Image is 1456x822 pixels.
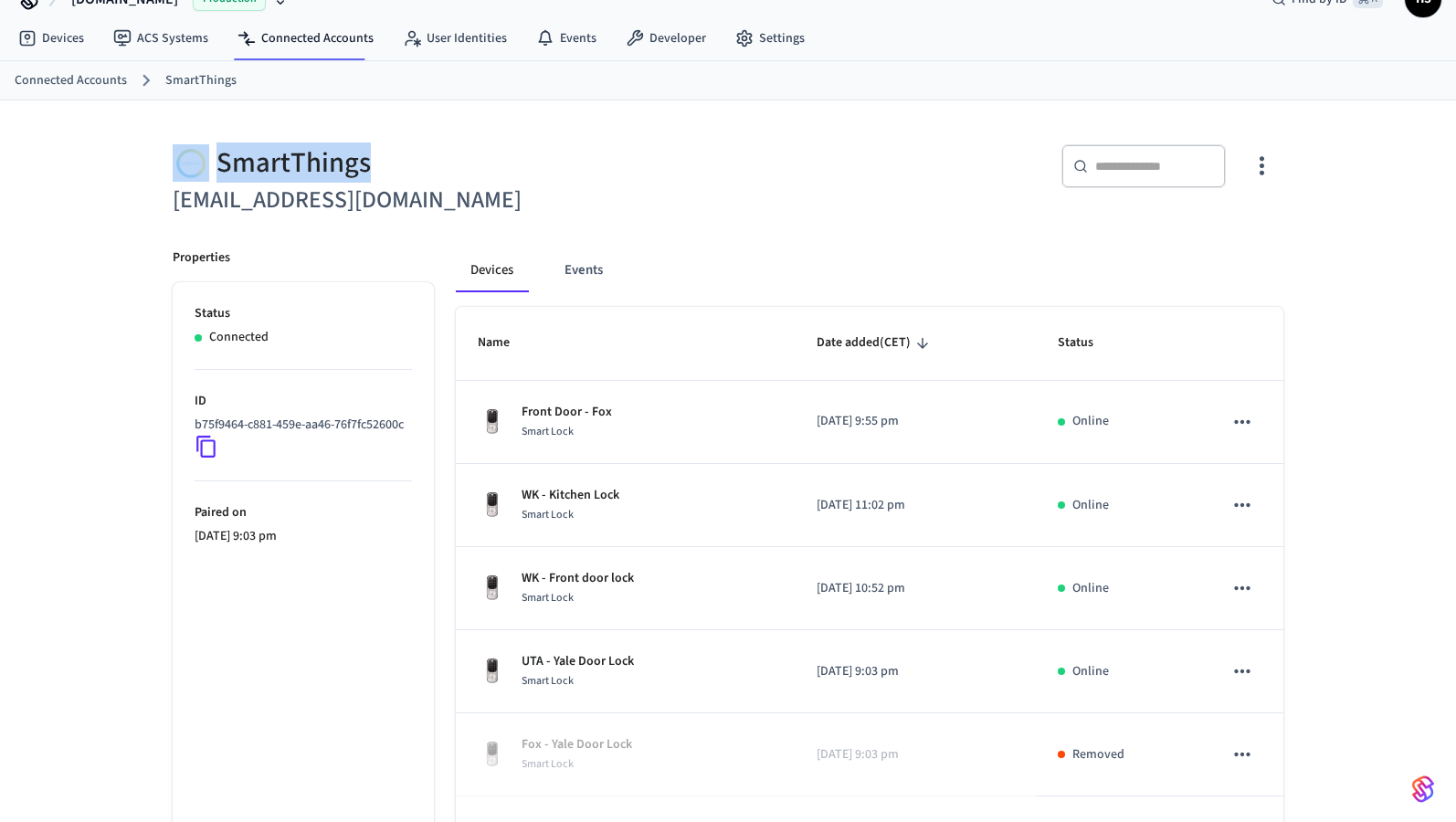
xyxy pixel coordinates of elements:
[1072,745,1124,764] p: Removed
[456,248,528,292] button: Devices
[195,392,412,411] p: ID
[478,574,507,603] img: Yale Assure Touchscreen Wifi Smart Lock, Satin Nickel, Front
[522,735,632,754] p: Fox - Yale Door Lock
[173,144,209,182] img: Smartthings Logo, Square
[195,416,404,435] p: b75f9464-c881-459e-aa46-76f7fc52600c
[522,673,574,689] span: Smart Lock
[550,248,617,292] button: Events
[209,328,269,347] p: Connected
[1072,662,1109,681] p: Online
[522,22,611,55] a: Events
[478,657,507,686] img: Yale Assure Touchscreen Wifi Smart Lock, Satin Nickel, Front
[165,71,237,90] a: SmartThings
[478,407,507,437] img: Yale Assure Touchscreen Wifi Smart Lock, Satin Nickel, Front
[721,22,819,55] a: Settings
[522,652,634,671] p: UTA - Yale Door Lock
[817,496,1014,515] p: [DATE] 11:02 pm
[817,662,1014,681] p: [DATE] 9:03 pm
[478,740,507,769] img: Yale Assure Touchscreen Wifi Smart Lock, Satin Nickel, Front
[817,412,1014,431] p: [DATE] 9:55 pm
[611,22,721,55] a: Developer
[522,507,574,522] span: Smart Lock
[99,22,223,55] a: ACS Systems
[522,569,634,588] p: WK - Front door lock
[1072,579,1109,598] p: Online
[478,490,507,520] img: Yale Assure Touchscreen Wifi Smart Lock, Satin Nickel, Front
[522,486,619,505] p: WK - Kitchen Lock
[388,22,522,55] a: User Identities
[1412,775,1434,804] img: SeamLogoGradient.69752ec5.svg
[817,745,1014,764] p: [DATE] 9:03 pm
[173,182,717,219] h6: [EMAIL_ADDRESS][DOMAIN_NAME]
[223,22,388,55] a: Connected Accounts
[478,329,533,357] span: Name
[522,424,574,439] span: Smart Lock
[173,144,717,182] div: SmartThings
[522,590,574,606] span: Smart Lock
[456,248,1283,292] div: connected account tabs
[817,329,934,357] span: Date added(CET)
[1058,329,1117,357] span: Status
[4,22,99,55] a: Devices
[817,579,1014,598] p: [DATE] 10:52 pm
[173,248,230,268] p: Properties
[195,304,412,323] p: Status
[1072,412,1109,431] p: Online
[522,403,612,422] p: Front Door - Fox
[522,756,574,772] span: Smart Lock
[195,503,412,522] p: Paired on
[1072,496,1109,515] p: Online
[15,71,127,90] a: Connected Accounts
[195,527,412,546] p: [DATE] 9:03 pm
